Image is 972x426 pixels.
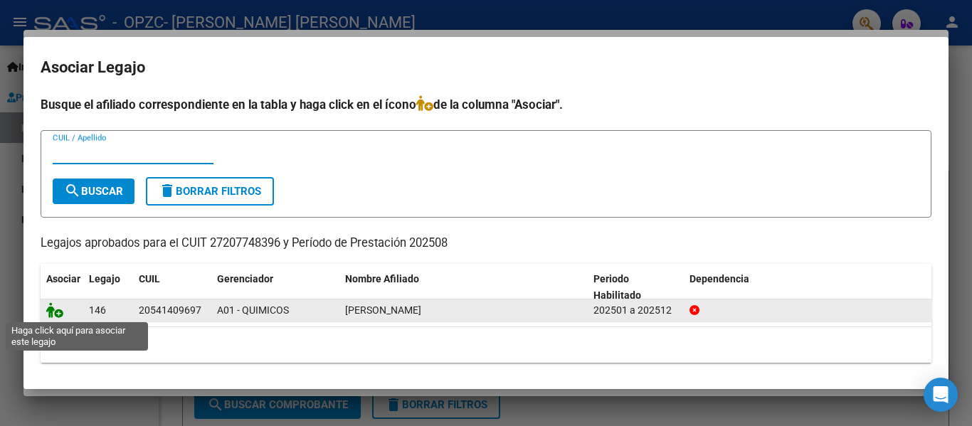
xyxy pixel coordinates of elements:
[217,273,273,284] span: Gerenciador
[41,235,931,252] p: Legajos aprobados para el CUIT 27207748396 y Período de Prestación 202508
[83,264,133,311] datatable-header-cell: Legajo
[133,264,211,311] datatable-header-cell: CUIL
[139,302,201,319] div: 20541409697
[924,378,958,412] div: Open Intercom Messenger
[690,273,749,284] span: Dependencia
[139,273,160,284] span: CUIL
[345,304,421,316] span: MARTINEZ DYLAN GABRIEL
[53,179,134,204] button: Buscar
[588,264,684,311] datatable-header-cell: Periodo Habilitado
[211,264,339,311] datatable-header-cell: Gerenciador
[41,264,83,311] datatable-header-cell: Asociar
[217,304,289,316] span: A01 - QUIMICOS
[41,95,931,114] h4: Busque el afiliado correspondiente en la tabla y haga click en el ícono de la columna "Asociar".
[684,264,932,311] datatable-header-cell: Dependencia
[64,182,81,199] mat-icon: search
[41,54,931,81] h2: Asociar Legajo
[339,264,588,311] datatable-header-cell: Nombre Afiliado
[89,273,120,284] span: Legajo
[593,273,641,301] span: Periodo Habilitado
[159,182,176,199] mat-icon: delete
[159,185,261,198] span: Borrar Filtros
[46,273,80,284] span: Asociar
[41,327,931,363] div: 1 registros
[64,185,123,198] span: Buscar
[593,302,678,319] div: 202501 a 202512
[345,273,419,284] span: Nombre Afiliado
[146,177,274,206] button: Borrar Filtros
[89,304,106,316] span: 146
